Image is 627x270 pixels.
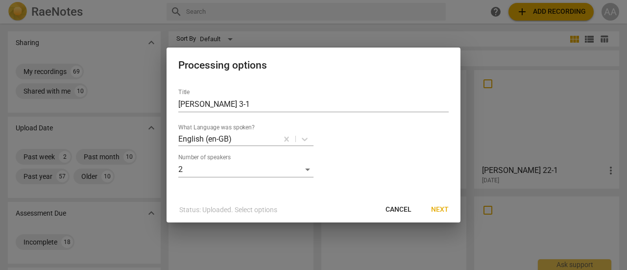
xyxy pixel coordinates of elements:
[178,155,231,161] label: Number of speakers
[178,133,232,145] p: English (en-GB)
[179,205,277,215] p: Status: Uploaded. Select options
[386,205,411,215] span: Cancel
[178,90,190,96] label: Title
[178,59,449,72] h2: Processing options
[423,201,457,219] button: Next
[178,125,255,131] label: What Language was spoken?
[378,201,419,219] button: Cancel
[431,205,449,215] span: Next
[178,162,313,177] div: 2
